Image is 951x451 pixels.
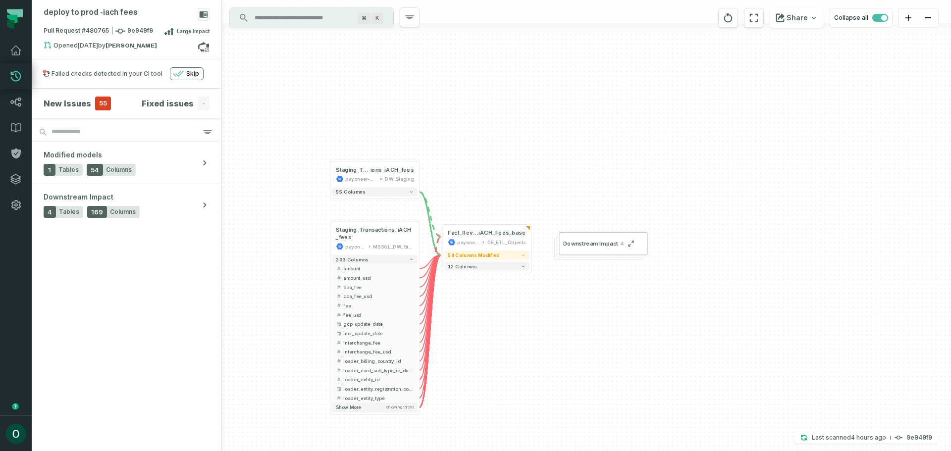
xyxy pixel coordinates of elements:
span: Downstream Impact [44,192,113,202]
button: incr_update_date [332,329,418,338]
button: amount_usd [332,273,418,283]
div: DW_Staging [385,175,414,183]
span: 1 [44,164,55,176]
span: Press ⌘ + K to focus the search bar [358,12,370,24]
span: 4 [618,240,624,248]
button: amount [332,264,418,273]
span: Tables [59,208,79,216]
button: Last scanned[DATE] 9:59:49 AM9e949f9 [794,432,938,444]
span: interchange_fee_usd [343,349,414,355]
g: Edge from 859f0e2db225446dcc96502b038aad4c to dbc5b6df5865ddafd22a0cb4a99f5ab7 [419,255,440,407]
span: cca_fee [343,284,414,291]
span: Fact_Revenue_Transactions_ [448,229,478,237]
span: Skip [186,70,199,78]
span: iACH_Fees_base [478,229,526,237]
button: New Issues55Fixed issues- [44,97,210,110]
span: cca_fee_usd [343,293,414,300]
span: timestamp [336,331,341,336]
span: amount [343,265,414,272]
button: fee [332,301,418,310]
button: cca_fee_usd [332,292,418,301]
div: Fact_Revenue_Transactions_iACH_Fees_base [448,229,526,237]
span: 4 [44,206,56,218]
span: Show more [336,404,361,410]
h4: Fixed issues [142,98,194,109]
div: MSSQL_DW_Staging [373,243,414,250]
span: 12 columns [448,263,476,269]
relative-time: Sep 18, 2025, 9:59 AM GMT+3 [851,434,886,441]
span: decimal [336,275,341,281]
span: loader_entity_registration_completion_date [343,385,414,392]
span: Downstream Impact [563,240,618,248]
button: loader_entity_id [332,375,418,384]
button: interchange_fee [332,338,418,348]
span: Large Impact [177,27,210,35]
div: Staging_Transactions_iACH_fees [336,166,414,173]
span: timestamp [336,386,341,392]
span: interchange_fee [343,339,414,346]
img: avatar of Oren Lasko [6,424,26,444]
button: cca_fee [332,283,418,292]
span: 55 [95,97,111,110]
span: 169 [87,206,107,218]
p: Last scanned [812,433,886,443]
button: loader_entity_registration_completion_date [332,384,418,394]
span: fee [343,302,414,309]
button: zoom in [898,8,918,28]
span: - [198,97,210,110]
button: Skip [170,67,204,80]
span: decimal [336,340,341,345]
span: Staging_Transactions_iACH_fees [336,226,414,241]
span: timestamp [336,321,341,327]
span: decimal [336,266,341,271]
span: decimal [336,284,341,290]
span: Showing 15 / 293 [386,405,414,409]
button: zoom out [918,8,938,28]
span: Columns [110,208,136,216]
span: ions_iACH_fees [370,166,414,173]
div: payoneer-prod-eu-svc-data-016f [457,239,479,246]
span: incr_update_date [343,330,414,337]
span: Staging_Transact [336,166,370,173]
button: fee_usd [332,310,418,320]
span: Tables [58,166,79,174]
strong: Ran Lupovich (ranlu@payoneer.com) [106,43,157,49]
span: loader_card_sub_type_id_during_activity [343,367,414,374]
span: Modified models [44,150,102,160]
button: Modified models1Tables54Columns [32,142,221,184]
relative-time: Sep 16, 2025, 1:40 PM GMT+3 [78,42,98,49]
span: Pull Request #480765 9e949f9 [44,26,153,36]
span: 293 columns [336,256,368,262]
div: payoneer-prod-eu-svc-data-016f [345,175,376,183]
button: Show moreShowing15/293 [332,402,418,412]
div: DE_ETL_Objects [487,239,526,246]
button: loader_card_sub_type_id_during_activity [332,366,418,375]
g: Edge from 50352cc645253035167731058944471d to dbc5b6df5865ddafd22a0cb4a99f5ab7 [419,192,440,237]
span: Columns [106,166,132,174]
a: View on azure_repos [198,41,210,53]
span: 54 columns modified [448,252,500,258]
span: Press ⌘ + K to focus the search bar [371,12,383,24]
button: loader_billing_country_id [332,356,418,366]
span: loader_entity_id [343,376,414,383]
button: gcp_update_date [332,319,418,329]
span: integer [336,395,341,401]
span: decimal [336,312,341,317]
button: Downstream Impact4Tables169Columns [32,184,221,226]
div: Failed checks detected in your CI tool [52,70,162,78]
g: Edge from 859f0e2db225446dcc96502b038aad4c to dbc5b6df5865ddafd22a0cb4a99f5ab7 [419,237,440,407]
button: Collapse all [830,8,893,28]
span: integer [336,367,341,373]
button: Share [770,8,824,28]
span: 54 [87,164,103,176]
div: payoneer-prod-eu-svc-data-016f [345,243,366,250]
span: amount_usd [343,274,414,281]
span: gcp_update_date [343,321,414,328]
span: integer [336,358,341,364]
h4: New Issues [44,98,91,109]
div: deploy to prod - iach fees [44,8,138,17]
span: loader_entity_type [343,395,414,401]
span: decimal [336,294,341,299]
span: decimal [336,349,341,354]
span: fee_usd [343,311,414,318]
